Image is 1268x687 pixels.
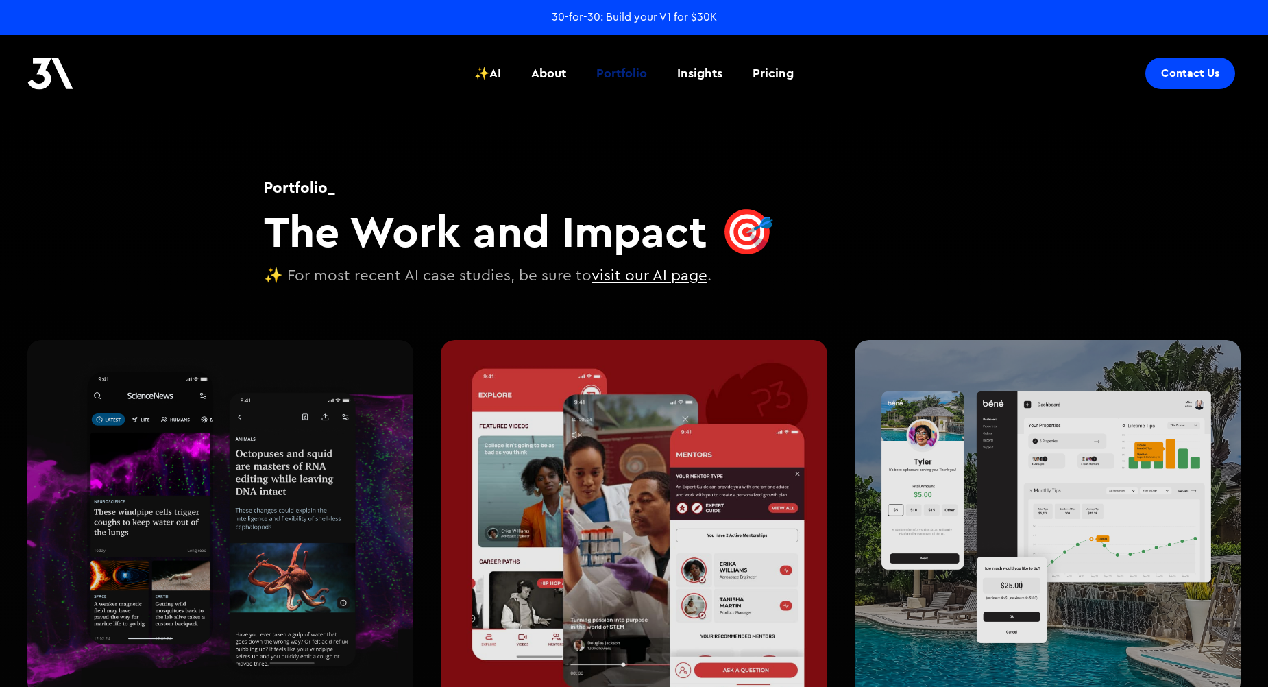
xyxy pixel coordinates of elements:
[669,48,731,99] a: Insights
[596,64,647,82] div: Portfolio
[466,48,509,99] a: ✨AI
[523,48,574,99] a: About
[264,176,775,198] h1: Portfolio_
[744,48,802,99] a: Pricing
[588,48,655,99] a: Portfolio
[552,10,717,25] a: 30-for-30: Build your V1 for $30K
[1161,67,1219,80] div: Contact Us
[264,265,775,288] p: ✨ For most recent AI case studies, be sure to .
[592,268,707,283] a: visit our AI page
[1145,58,1235,89] a: Contact Us
[264,205,775,258] h2: The Work and Impact 🎯
[474,64,501,82] div: ✨AI
[677,64,722,82] div: Insights
[753,64,794,82] div: Pricing
[531,64,566,82] div: About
